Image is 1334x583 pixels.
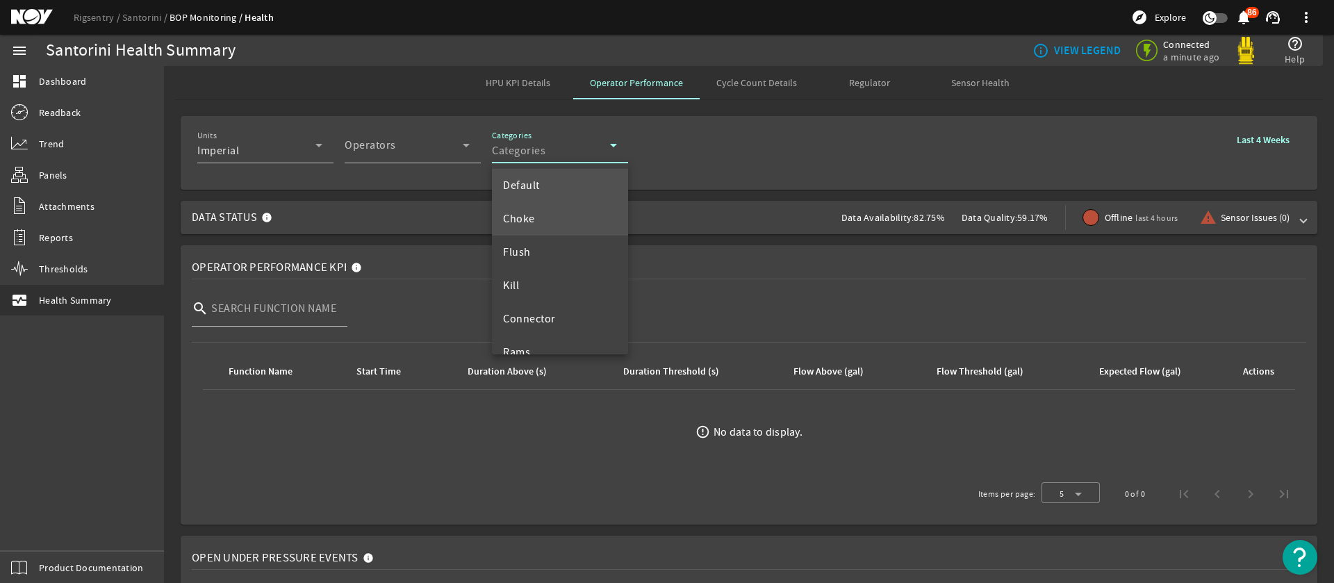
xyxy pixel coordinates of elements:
span: Flush [503,244,531,261]
span: Default [503,177,540,194]
span: Choke [503,211,535,227]
span: Kill [503,277,519,294]
span: Connector [503,311,556,327]
button: Open Resource Center [1283,540,1317,575]
span: Rams [503,344,530,361]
